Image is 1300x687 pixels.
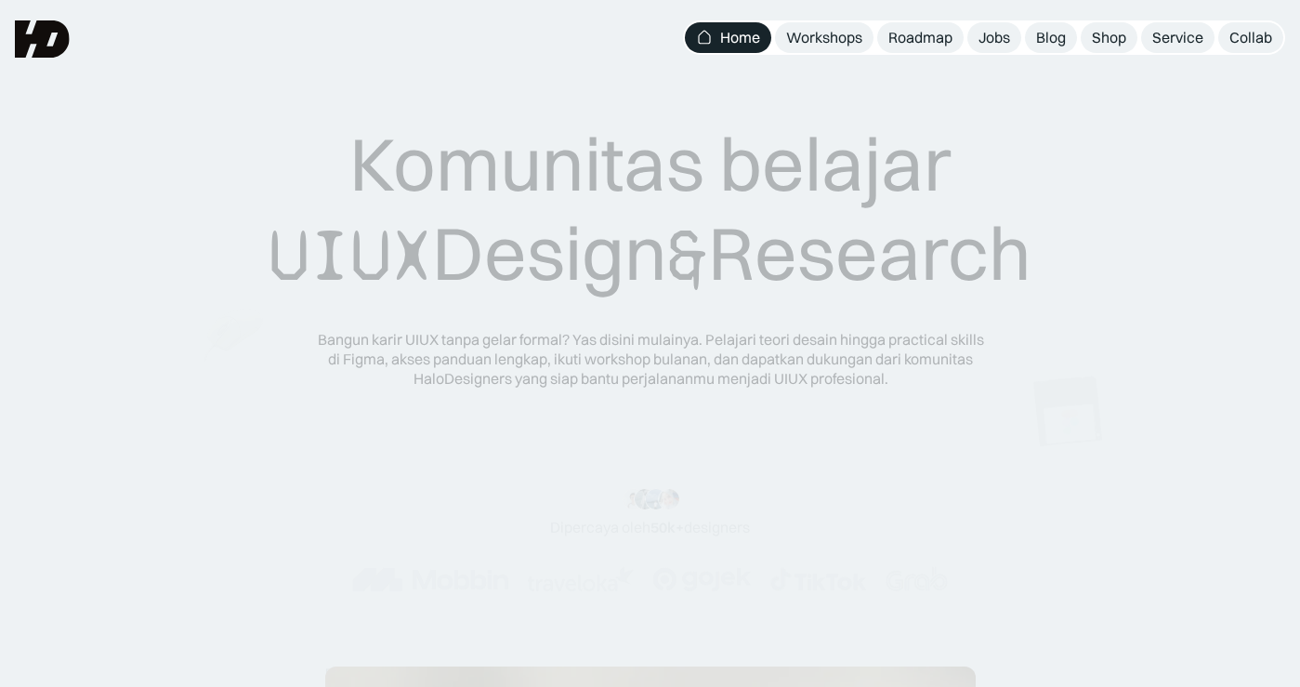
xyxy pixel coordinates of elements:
a: Home [685,22,771,53]
a: Workshops [775,22,873,53]
span: UIUX [269,211,432,300]
a: Shop [1081,22,1137,53]
span: 50k+ [650,518,684,536]
div: Home [720,28,760,47]
a: Roadmap [877,22,964,53]
div: Roadmap [888,28,952,47]
a: Blog [1025,22,1077,53]
div: Komunitas belajar Design Research [269,119,1031,300]
a: Jobs [967,22,1021,53]
a: Service [1141,22,1215,53]
span: & [667,211,708,300]
div: Bangun karir UIUX tanpa gelar formal? Yas disini mulainya. Pelajari teori desain hingga practical... [316,330,985,388]
div: Shop [1092,28,1126,47]
div: Dipercaya oleh designers [550,518,750,537]
div: Blog [1036,28,1066,47]
div: Jobs [978,28,1010,47]
div: Workshops [786,28,862,47]
div: Collab [1229,28,1272,47]
div: Service [1152,28,1203,47]
a: Collab [1218,22,1283,53]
